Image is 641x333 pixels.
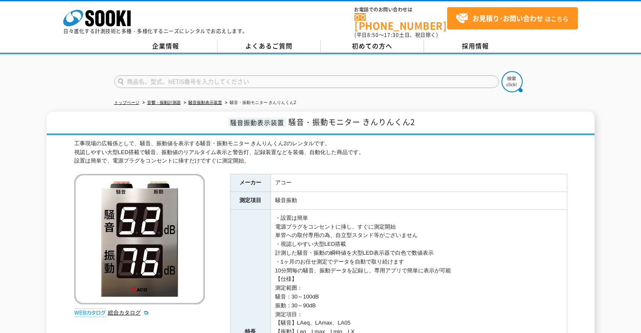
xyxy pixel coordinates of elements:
span: はこちら [456,12,569,25]
a: 企業情報 [114,40,217,53]
a: よくあるご質問 [217,40,321,53]
span: 騒音振動表示装置 [228,117,286,127]
a: 採用情報 [424,40,527,53]
img: webカタログ [74,309,106,317]
span: (平日 ～ 土日、祝日除く) [354,31,438,39]
a: 初めての方へ [321,40,424,53]
span: お電話でのお問い合わせは [354,7,447,12]
img: btn_search.png [502,71,523,92]
th: 測定項目 [230,192,271,210]
a: 音響・振動計測器 [147,100,181,105]
th: メーカー [230,174,271,192]
td: アコー [271,174,567,192]
span: 騒音・振動モニター きんりんくん2 [288,116,415,128]
a: トップページ [114,100,139,105]
span: 8:50 [367,31,379,39]
span: 初めての方へ [352,41,392,51]
input: 商品名、型式、NETIS番号を入力してください [114,75,499,88]
a: 総合カタログ [108,309,149,316]
a: お見積り･お問い合わせはこちら [447,7,578,29]
strong: お見積り･お問い合わせ [472,13,543,23]
a: 騒音振動表示装置 [188,100,222,105]
div: 工事現場の広報係として、騒音、振動値を表示する騒音・振動モニター きんりんくん2のレンタルです。 視認しやすい大型LED搭載で騒音、振動値のリアルタイム表示と警告灯、記録装置などを装備、自動化し... [74,139,567,165]
li: 騒音・振動モニター きんりんくん2 [223,99,296,107]
td: 騒音振動 [271,192,567,210]
a: [PHONE_NUMBER] [354,13,447,30]
p: 日々進化する計測技術と多種・多様化するニーズにレンタルでお応えします。 [63,29,248,34]
img: 騒音・振動モニター きんりんくん2 [74,174,205,304]
span: 17:30 [384,31,399,39]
